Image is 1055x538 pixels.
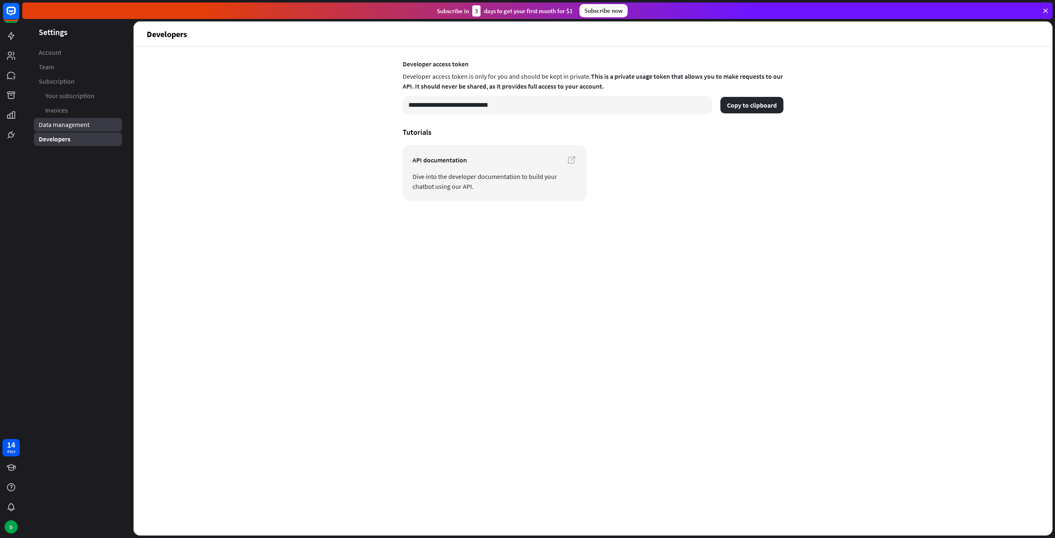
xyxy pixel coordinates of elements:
div: 3 [472,5,481,16]
div: Subscribe now [579,4,628,17]
div: Subscribe in days to get your first month for $1 [437,5,573,16]
span: Developers [39,135,70,143]
a: Data management [34,118,122,132]
span: API documentation [413,155,577,165]
a: Account [34,46,122,59]
button: Open LiveChat chat widget [7,3,31,28]
span: Data management [39,120,89,129]
span: Your subscription [45,92,94,100]
div: Developer access token is only for you and should be kept in private. [403,70,783,94]
span: Invoices [45,106,68,115]
span: Dive into the developer documentation to build your chatbot using our API. [413,172,577,191]
a: Invoices [34,103,122,117]
span: Account [39,48,61,57]
label: Developer access token [403,60,783,68]
button: Copy to clipboard [720,97,783,113]
h4: Tutorials [403,127,783,137]
a: Subscription [34,75,122,88]
div: D [5,520,18,533]
span: Subscription [39,77,75,86]
a: Your subscription [34,89,122,103]
header: Settings [22,26,134,38]
span: This is a private usage token that allows you to make requests to our API. It should never be sha... [403,72,783,90]
a: Team [34,60,122,74]
div: 14 [7,441,15,449]
header: Developers [134,21,1053,46]
span: Team [39,63,54,71]
a: API documentation Dive into the developer documentation to build your chatbot using our API. [403,145,586,201]
div: days [7,449,15,454]
a: 14 days [2,439,20,456]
